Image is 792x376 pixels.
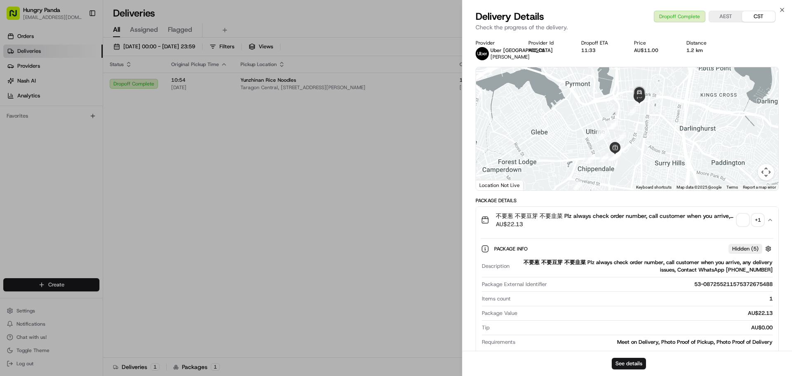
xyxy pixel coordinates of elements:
[478,180,505,190] img: Google
[742,11,775,22] button: CST
[610,151,619,160] div: 10
[686,47,726,54] div: 1.2 km
[16,151,23,157] img: 1736555255976-a54dd68f-1ca7-489b-9aae-adbdc363a1c4
[476,10,544,23] span: Delivery Details
[8,107,53,114] div: Past conversations
[613,149,622,158] div: 11
[752,214,764,226] div: + 1
[476,40,515,46] div: Provider
[482,310,517,317] span: Package Value
[636,184,672,190] button: Keyboard shortcuts
[482,262,509,270] span: Description
[617,132,626,141] div: 12
[612,358,646,369] button: See details
[32,128,51,135] span: 8月15日
[609,151,618,161] div: 4
[17,79,32,94] img: 1727276513143-84d647e1-66c0-4f92-a045-3c9f9f5dfd92
[482,338,515,346] span: Requirements
[476,47,489,60] img: uber-new-logo.jpeg
[482,295,511,303] span: Items count
[490,54,530,60] span: [PERSON_NAME]
[82,205,100,211] span: Pylon
[8,8,25,25] img: Nash
[58,204,100,211] a: Powered byPylon
[493,324,773,331] div: AU$0.00
[513,259,773,274] div: 不要葱 不要豆芽 不要韭菜 Plz always check order number, call customer when you arrive, any delivery issues, ...
[676,185,721,189] span: Map data ©2025 Google
[37,79,135,87] div: Start new chat
[598,130,607,140] div: 2
[686,40,726,46] div: Distance
[599,153,608,162] div: 9
[128,106,150,116] button: See all
[482,324,490,331] span: Tip
[8,33,150,46] p: Welcome 👋
[26,150,67,157] span: [PERSON_NAME]
[732,245,759,253] span: Hidden ( 5 )
[519,338,773,346] div: Meet on Delivery, Photo Proof of Pickup, Photo Proof of Delivery
[634,47,674,54] div: AU$11.00
[726,185,738,189] a: Terms
[496,212,734,220] span: 不要葱 不要豆芽 不要韭菜 Plz always check order number, call customer when you arrive, any delivery issues, ...
[27,128,30,135] span: •
[581,40,621,46] div: Dropoff ETA
[73,150,89,157] span: 8月7日
[743,185,776,189] a: Report a map error
[521,310,773,317] div: AU$22.13
[758,164,774,180] button: Map camera controls
[496,220,734,228] span: AU$22.13
[68,150,71,157] span: •
[476,180,523,190] div: Location Not Live
[140,81,150,91] button: Start new chat
[8,185,15,192] div: 📗
[634,40,674,46] div: Price
[494,246,529,252] span: Package Info
[608,121,618,130] div: 14
[78,184,132,193] span: API Documentation
[21,53,136,62] input: Clear
[478,180,505,190] a: Open this area in Google Maps (opens a new window)
[482,281,547,288] span: Package External Identifier
[709,11,742,22] button: AEST
[16,184,63,193] span: Knowledge Base
[66,181,136,196] a: 💻API Documentation
[476,233,778,361] div: 不要葱 不要豆芽 不要韭菜 Plz always check order number, call customer when you arrive, any delivery issues, ...
[8,142,21,156] img: Asif Zaman Khan
[514,295,773,303] div: 1
[5,181,66,196] a: 📗Knowledge Base
[596,128,606,137] div: 1
[476,23,779,31] p: Check the progress of the delivery.
[737,214,764,226] button: +1
[728,244,773,254] button: Hidden (5)
[585,155,594,164] div: 8
[8,79,23,94] img: 1736555255976-a54dd68f-1ca7-489b-9aae-adbdc363a1c4
[476,197,779,204] div: Package Details
[528,40,568,46] div: Provider Id
[573,180,582,189] div: 7
[70,185,76,192] div: 💻
[608,152,617,161] div: 3
[476,207,778,233] button: 不要葱 不要豆芽 不要韭菜 Plz always check order number, call customer when you arrive, any delivery issues, ...
[607,120,616,129] div: 13
[627,106,636,116] div: 15
[490,47,553,54] span: Uber [GEOGRAPHIC_DATA]
[550,281,773,288] div: 53-087255211575372675488
[37,87,113,94] div: We're available if you need us!
[581,47,621,54] div: 11:33
[528,47,545,54] button: AD5C1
